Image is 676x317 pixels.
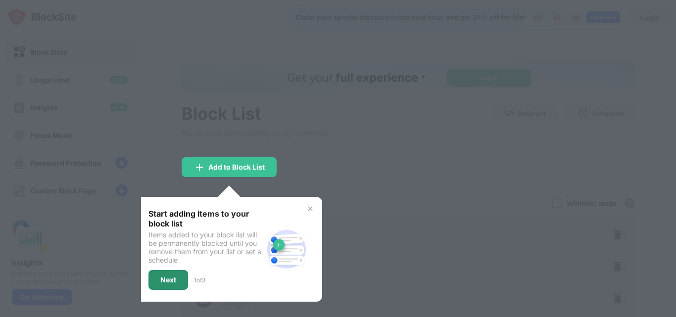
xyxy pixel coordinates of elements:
[194,276,205,284] div: 1 of 3
[148,209,263,228] div: Start adding items to your block list
[306,205,314,213] img: x-button.svg
[263,226,310,273] img: block-site.svg
[148,230,263,264] div: Items added to your block list will be permanently blocked until you remove them from your list o...
[160,276,176,284] div: Next
[208,163,265,171] div: Add to Block List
